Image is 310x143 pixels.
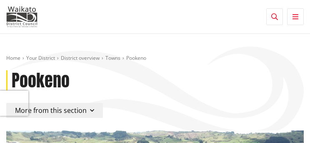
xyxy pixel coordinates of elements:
nav: breadcrumb [6,55,304,62]
a: Your District [26,54,55,61]
span: More from this section [15,106,87,115]
a: Towns [105,54,120,61]
img: Waikato District Council - Te Kaunihera aa Takiwaa o Waikato [6,6,37,27]
button: More from this section [6,103,103,118]
a: District overview [61,54,100,61]
h1: Pookeno [12,70,70,90]
a: Home [6,54,20,61]
span: Pookeno [126,54,146,61]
